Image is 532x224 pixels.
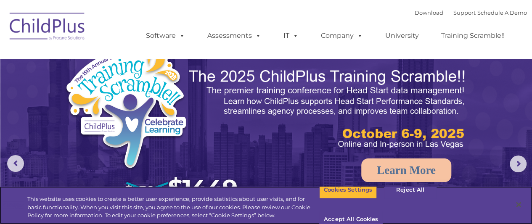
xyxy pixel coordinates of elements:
[5,7,90,49] img: ChildPlus by Procare Solutions
[199,27,270,44] a: Assessments
[415,9,527,16] font: |
[319,181,377,199] button: Cookies Settings
[117,55,143,62] span: Last name
[415,9,443,16] a: Download
[117,90,153,96] span: Phone number
[477,9,527,16] a: Schedule A Demo
[377,27,427,44] a: University
[27,195,319,220] div: This website uses cookies to create a better user experience, provide statistics about user visit...
[509,195,528,214] button: Close
[138,27,193,44] a: Software
[384,181,437,199] button: Reject All
[453,9,476,16] a: Support
[312,27,371,44] a: Company
[433,27,513,44] a: Training Scramble!!
[361,158,451,182] a: Learn More
[275,27,307,44] a: IT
